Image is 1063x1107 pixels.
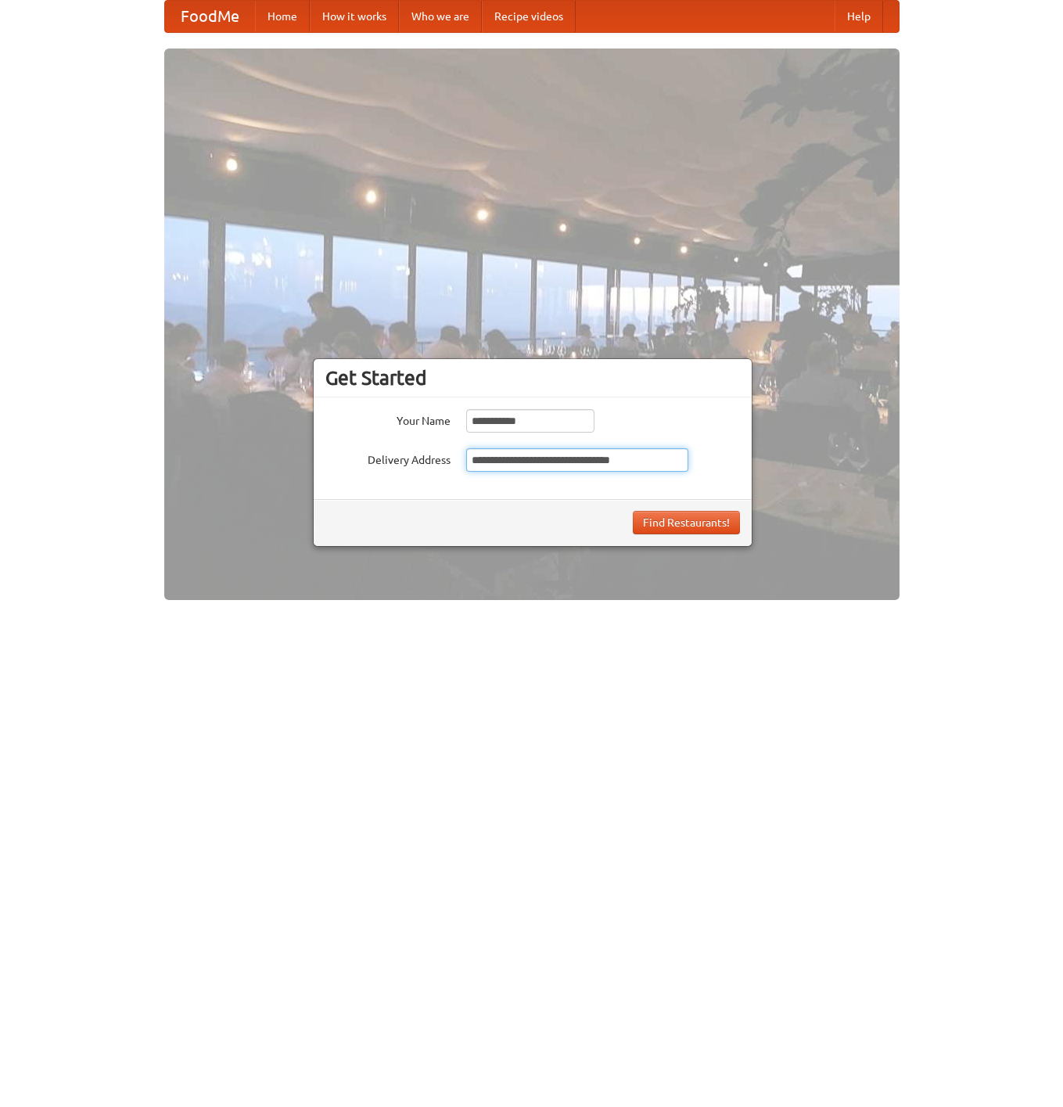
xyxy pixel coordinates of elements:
a: Home [255,1,310,32]
h3: Get Started [325,366,740,390]
label: Delivery Address [325,448,451,468]
a: FoodMe [165,1,255,32]
a: Who we are [399,1,482,32]
a: Help [835,1,883,32]
button: Find Restaurants! [633,511,740,534]
a: How it works [310,1,399,32]
a: Recipe videos [482,1,576,32]
label: Your Name [325,409,451,429]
